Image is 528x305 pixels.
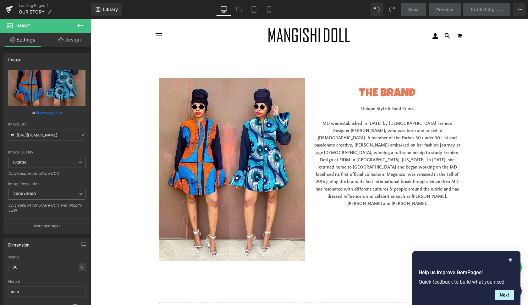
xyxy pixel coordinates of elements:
[91,3,122,16] a: New Library
[19,9,45,14] span: OUR STORY
[8,286,85,297] input: auto
[16,23,30,28] span: Image
[8,239,30,247] div: Dimension
[47,33,92,47] a: Design
[178,5,259,29] img: Mangishidoll
[371,3,383,16] button: Undo
[8,262,85,272] input: auto
[8,53,21,62] div: Image
[408,6,419,13] span: Save
[261,3,277,16] a: Mobile
[79,263,85,271] div: %
[495,290,514,300] button: Next question
[8,280,85,284] div: Height
[4,219,90,233] button: More settings
[8,150,85,154] div: Image Quality
[103,7,118,12] span: Library
[419,256,514,300] div: Help us improve GemPages!
[13,160,26,164] b: Lighter
[8,109,85,116] div: or
[513,3,525,16] button: More
[8,203,85,217] div: Only support for UCare CDN and Shopify CDN
[19,3,91,8] a: Landing Pages
[436,6,453,13] span: Preview
[419,279,514,285] p: Quick feedback to build what you need.
[429,3,461,16] a: Preview
[507,256,514,264] button: Hide survey
[8,122,85,126] div: Image Src
[8,130,85,141] input: Link
[386,3,398,16] button: Redo
[36,107,62,118] a: Browse gallery
[8,171,85,180] div: Only support for UCare CDN
[8,255,85,259] div: Width
[13,191,36,196] b: 3000x3000
[246,3,261,16] a: Tablet
[419,269,514,276] h2: Help us improve GemPages!
[267,87,326,92] strong: - Unique Style & Bold Prints -
[228,66,365,84] h1: THE BRAND
[231,3,246,16] a: Laptop
[223,102,369,187] strong: MD was established in [DATE] by [DEMOGRAPHIC_DATA] Fashion Designer [PERSON_NAME], who was born a...
[33,223,58,229] p: More settings
[216,3,231,16] a: Desktop
[8,182,85,186] div: Image Resolution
